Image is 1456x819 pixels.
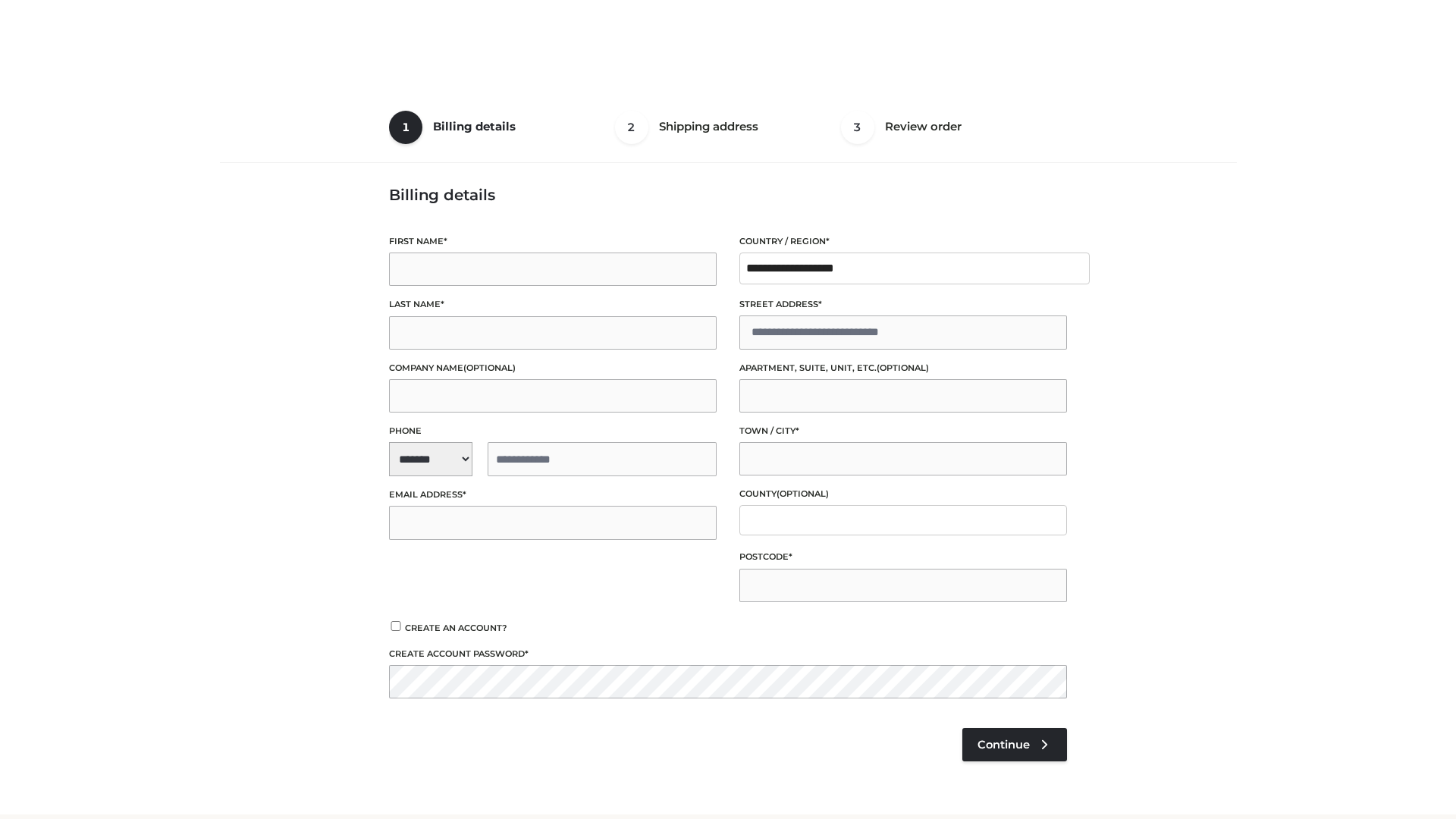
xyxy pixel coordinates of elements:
span: 3 [841,111,874,144]
label: Country / Region [739,234,1067,249]
a: Continue [962,728,1067,761]
span: Continue [977,738,1030,752]
span: (optional) [463,362,516,373]
label: Email address [389,488,717,502]
label: Company name [389,361,717,375]
label: Phone [389,424,717,438]
label: Create account password [389,647,1067,661]
label: County [739,487,1067,501]
label: Last name [389,297,717,312]
label: Street address [739,297,1067,312]
span: Billing details [433,119,516,133]
span: Shipping address [659,119,758,133]
span: 1 [389,111,422,144]
label: Town / City [739,424,1067,438]
h3: Billing details [389,186,1067,204]
span: Create an account? [405,623,507,633]
label: First name [389,234,717,249]
label: Postcode [739,550,1067,564]
span: Review order [885,119,962,133]
input: Create an account? [389,621,403,631]
span: (optional) [877,362,929,373]
label: Apartment, suite, unit, etc. [739,361,1067,375]
span: 2 [615,111,648,144]
span: (optional) [777,488,829,499]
